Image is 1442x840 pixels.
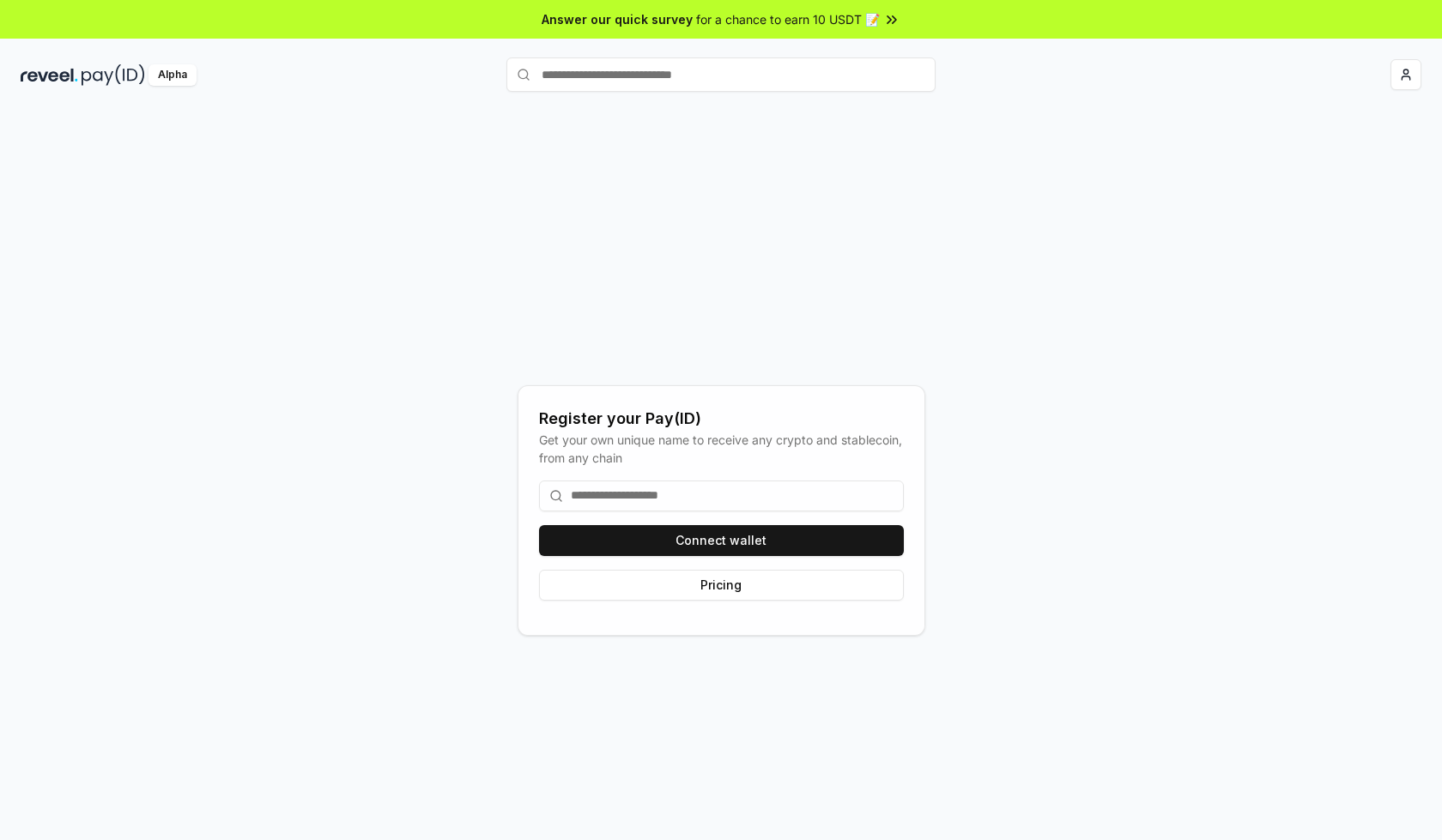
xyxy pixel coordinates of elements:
[539,431,904,467] div: Get your own unique name to receive any crypto and stablecoin, from any chain
[696,10,880,28] span: for a chance to earn 10 USDT 📝
[148,64,197,86] div: Alpha
[82,64,145,86] img: pay_id
[539,407,904,431] div: Register your Pay(ID)
[539,570,904,601] button: Pricing
[542,10,693,28] span: Answer our quick survey
[21,64,78,86] img: reveel_dark
[539,525,904,556] button: Connect wallet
